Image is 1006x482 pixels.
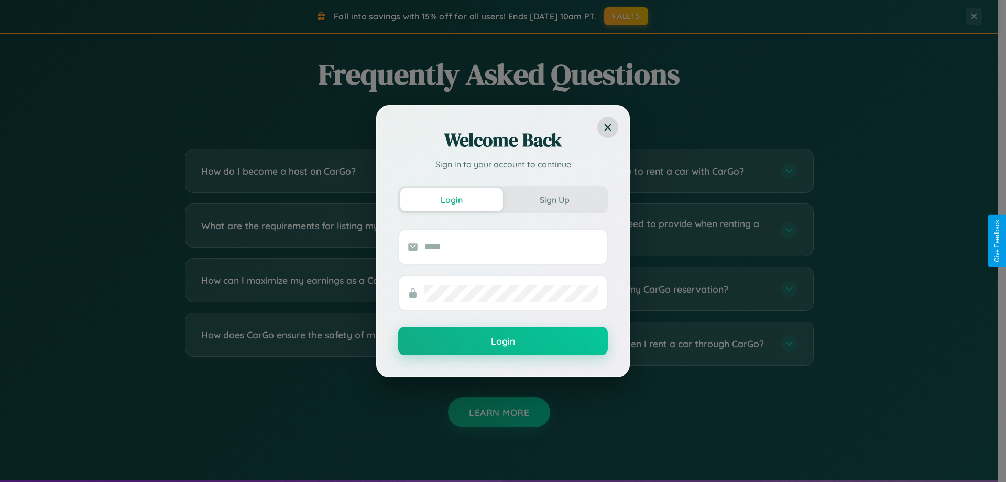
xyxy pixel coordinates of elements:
[398,327,608,355] button: Login
[400,188,503,211] button: Login
[398,127,608,153] h2: Welcome Back
[398,158,608,170] p: Sign in to your account to continue
[993,220,1001,262] div: Give Feedback
[503,188,606,211] button: Sign Up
